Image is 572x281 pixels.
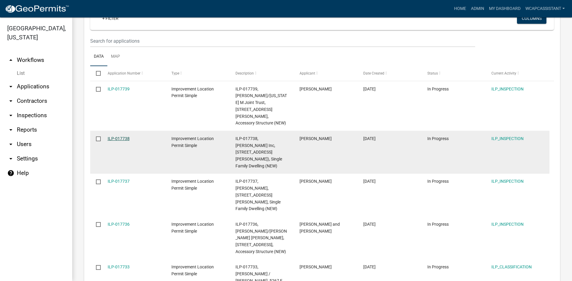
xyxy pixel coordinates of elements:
span: Current Activity [491,71,516,75]
a: ILP_INSPECTION [491,136,524,141]
a: ILP_CLASSIFICATION [491,264,532,269]
i: help [7,170,14,177]
span: In Progress [427,87,449,91]
span: ILP-017736, Garrison, Kenneth James/Beth Suzanne, 411 E Silver St, Accessory Structure (NEW) [235,222,287,254]
span: Application Number [108,71,140,75]
span: In Progress [427,222,449,227]
span: 10/15/2025 [363,87,376,91]
span: In Progress [427,264,449,269]
a: + Filter [97,13,123,24]
a: Map [107,47,124,66]
datatable-header-cell: Description [230,66,294,81]
i: arrow_drop_down [7,97,14,105]
span: Improvement Location Permit Simple [171,136,214,148]
span: ILP-017737, Mitchell, Theodore B, 3150 NW SR 116, Single Family Dwelling (NEW) [235,179,281,211]
i: arrow_drop_down [7,141,14,148]
span: Kalib Allen [300,264,332,269]
datatable-header-cell: Applicant [294,66,358,81]
span: ILP-017739, Fenstermaker, Michael W/Virginia M Joint Trust, 10122 N S Mcneal Cir, Accessory Struc... [235,87,287,126]
span: 10/14/2025 [363,179,376,184]
span: Improvement Location Permit Simple [171,87,214,98]
span: Date Created [363,71,384,75]
i: arrow_drop_down [7,83,14,90]
datatable-header-cell: Current Activity [485,66,549,81]
a: ILP-017736 [108,222,130,227]
span: Improvement Location Permit Simple [171,264,214,276]
i: arrow_drop_down [7,112,14,119]
a: Home [452,3,469,14]
button: Columns [517,13,546,24]
span: Jim Stockman [300,179,332,184]
a: wcapcassistant [523,3,567,14]
a: ILP_INSPECTION [491,87,524,91]
a: ILP-017733 [108,264,130,269]
span: Description [235,71,254,75]
span: Michael Fenstermaker [300,87,332,91]
span: ILP-017738, Biggs Inc, 302 Dyar Road (Lot 39), Single Family Dwelling (NEW) [235,136,282,168]
datatable-header-cell: Status [422,66,486,81]
datatable-header-cell: Type [166,66,230,81]
i: arrow_drop_up [7,57,14,64]
span: 10/14/2025 [363,222,376,227]
datatable-header-cell: Select [90,66,102,81]
a: Admin [469,3,487,14]
span: Status [427,71,438,75]
a: ILP-017739 [108,87,130,91]
a: ILP-017738 [108,136,130,141]
span: Improvement Location Permit Simple [171,222,214,234]
span: Kenneth and Beth Garrison [300,222,340,234]
span: 10/13/2025 [363,264,376,269]
span: 10/14/2025 [363,136,376,141]
datatable-header-cell: Application Number [102,66,166,81]
i: arrow_drop_down [7,155,14,162]
a: My Dashboard [487,3,523,14]
datatable-header-cell: Date Created [358,66,422,81]
a: ILP_INSPECTION [491,179,524,184]
a: Data [90,47,107,66]
span: Abbi Smith [300,136,332,141]
a: ILP_INSPECTION [491,222,524,227]
span: Type [171,71,179,75]
span: In Progress [427,136,449,141]
i: arrow_drop_down [7,126,14,133]
span: Improvement Location Permit Simple [171,179,214,191]
span: Applicant [300,71,315,75]
input: Search for applications [90,35,475,47]
span: In Progress [427,179,449,184]
a: ILP-017737 [108,179,130,184]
